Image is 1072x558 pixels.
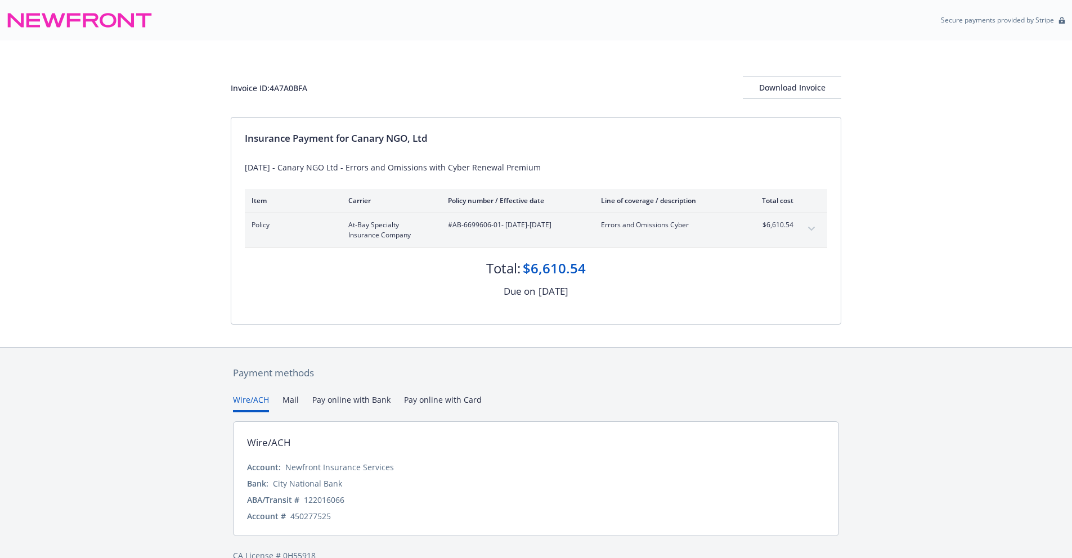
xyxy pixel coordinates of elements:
[601,220,733,230] span: Errors and Omissions Cyber
[601,196,733,205] div: Line of coverage / description
[247,461,281,473] div: Account:
[290,510,331,522] div: 450277525
[247,494,299,506] div: ABA/Transit #
[282,394,299,412] button: Mail
[404,394,482,412] button: Pay online with Card
[523,259,586,278] div: $6,610.54
[539,284,568,299] div: [DATE]
[348,196,430,205] div: Carrier
[247,435,291,450] div: Wire/ACH
[802,220,820,238] button: expand content
[486,259,521,278] div: Total:
[247,478,268,489] div: Bank:
[231,82,307,94] div: Invoice ID: 4A7A0BFA
[448,220,583,230] span: #AB-6699606-01 - [DATE]-[DATE]
[252,220,330,230] span: Policy
[312,394,391,412] button: Pay online with Bank
[348,220,430,240] span: At-Bay Specialty Insurance Company
[743,77,841,98] div: Download Invoice
[233,394,269,412] button: Wire/ACH
[504,284,535,299] div: Due on
[304,494,344,506] div: 122016066
[245,161,827,173] div: [DATE] - Canary NGO Ltd - Errors and Omissions with Cyber Renewal Premium
[743,76,841,99] button: Download Invoice
[285,461,394,473] div: Newfront Insurance Services
[245,131,827,146] div: Insurance Payment for Canary NGO, Ltd
[273,478,342,489] div: City National Bank
[751,220,793,230] span: $6,610.54
[233,366,839,380] div: Payment methods
[245,213,827,247] div: PolicyAt-Bay Specialty Insurance Company#AB-6699606-01- [DATE]-[DATE]Errors and Omissions Cyber$6...
[247,510,286,522] div: Account #
[751,196,793,205] div: Total cost
[941,15,1054,25] p: Secure payments provided by Stripe
[252,196,330,205] div: Item
[448,196,583,205] div: Policy number / Effective date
